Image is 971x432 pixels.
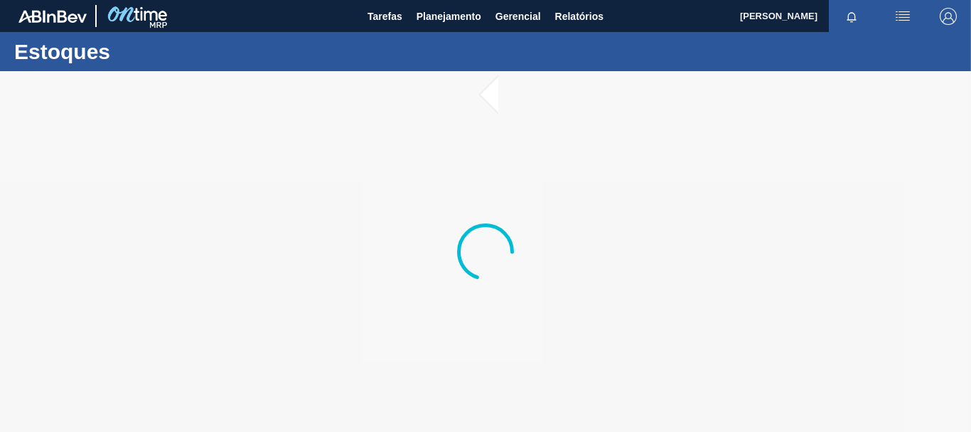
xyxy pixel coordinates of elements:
img: userActions [894,8,911,25]
img: TNhmsLtSVTkK8tSr43FrP2fwEKptu5GPRR3wAAAABJRU5ErkJggg== [18,10,87,23]
span: Gerencial [495,8,541,25]
span: Relatórios [555,8,603,25]
button: Notificações [829,6,874,26]
img: Logout [940,8,957,25]
span: Tarefas [368,8,402,25]
span: Planejamento [417,8,481,25]
h1: Estoques [14,43,267,60]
